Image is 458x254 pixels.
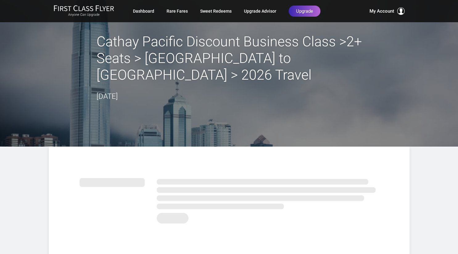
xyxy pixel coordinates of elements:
[80,171,379,227] img: summary.svg
[97,33,362,83] h2: Cathay Pacific Discount Business Class >2+ Seats > [GEOGRAPHIC_DATA] to [GEOGRAPHIC_DATA] > 2026 ...
[369,7,394,15] span: My Account
[54,13,114,17] small: Anyone Can Upgrade
[244,6,276,17] a: Upgrade Advisor
[133,6,154,17] a: Dashboard
[369,7,405,15] button: My Account
[54,5,114,11] img: First Class Flyer
[167,6,188,17] a: Rare Fares
[289,6,320,17] a: Upgrade
[200,6,232,17] a: Sweet Redeems
[97,92,118,101] time: [DATE]
[54,5,114,17] a: First Class FlyerAnyone Can Upgrade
